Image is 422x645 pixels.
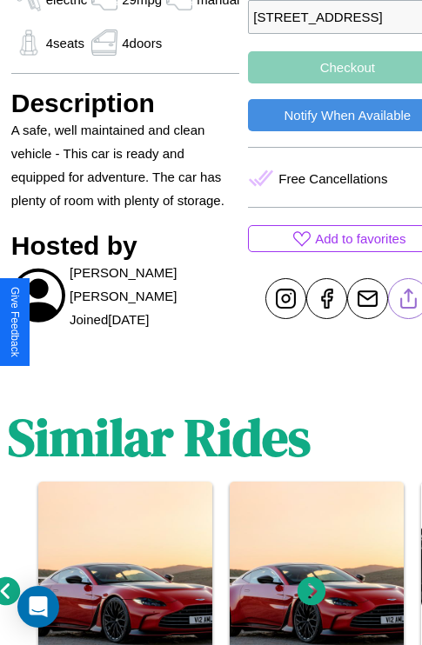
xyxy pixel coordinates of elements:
p: 4 seats [46,31,84,55]
h3: Hosted by [11,231,240,261]
p: Free Cancellations [278,167,387,190]
div: Give Feedback [9,287,21,357]
p: Add to favorites [315,227,405,250]
img: gas [11,30,46,56]
img: gas [87,30,122,56]
p: [PERSON_NAME] [PERSON_NAME] [70,261,239,308]
p: Joined [DATE] [70,308,149,331]
div: Open Intercom Messenger [17,586,59,628]
h3: Description [11,89,240,118]
p: A safe, well maintained and clean vehicle - This car is ready and equipped for adventure. The car... [11,118,240,212]
p: 4 doors [122,31,162,55]
h1: Similar Rides [8,402,311,473]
